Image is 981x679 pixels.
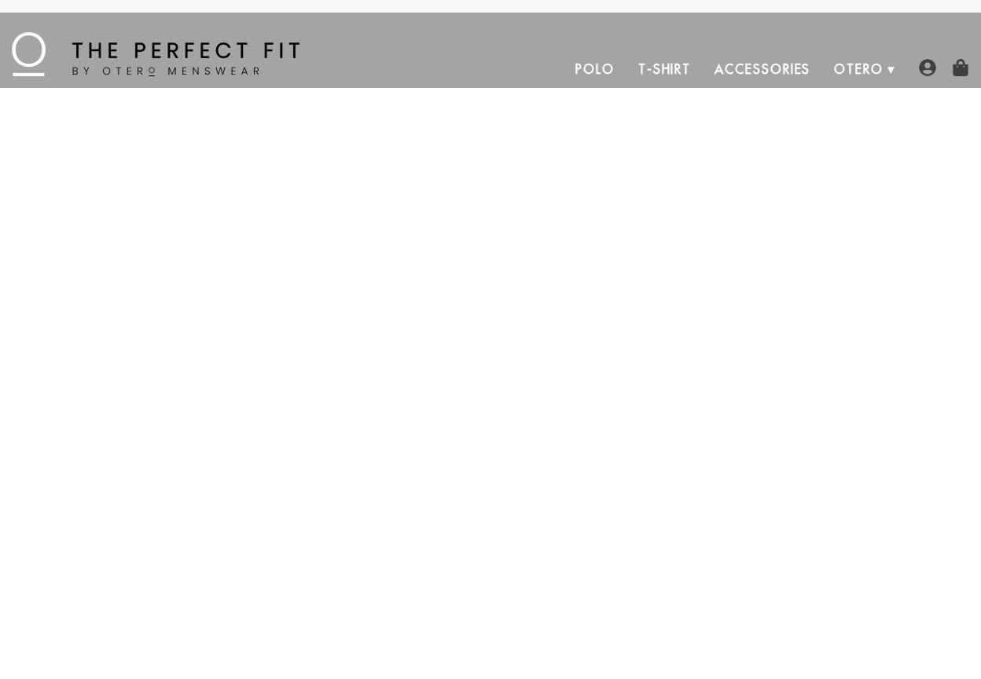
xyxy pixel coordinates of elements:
a: Accessories [703,50,822,88]
a: Polo [564,50,626,88]
a: T-Shirt [626,50,703,88]
img: user-account-icon.png [919,59,936,76]
a: Otero [822,50,895,88]
img: shopping-bag-icon.png [952,59,969,76]
img: The Perfect Fit - by Otero Menswear - Logo [12,32,299,76]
